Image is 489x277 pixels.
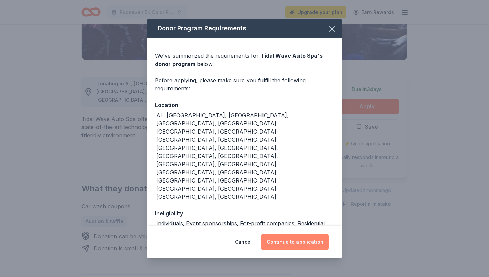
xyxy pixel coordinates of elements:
div: We've summarized the requirements for below. [155,52,334,68]
div: Donor Program Requirements [147,19,342,38]
div: AL, [GEOGRAPHIC_DATA], [GEOGRAPHIC_DATA], [GEOGRAPHIC_DATA], [GEOGRAPHIC_DATA], [GEOGRAPHIC_DATA]... [156,111,334,201]
div: Before applying, please make sure you fulfill the following requirements: [155,76,334,92]
div: Ineligibility [155,209,334,218]
div: Individuals; Event sponsorships; For-profit companies; Residential communities; For personal use [156,219,334,236]
button: Cancel [235,234,252,250]
div: Location [155,101,334,109]
button: Continue to application [261,234,329,250]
